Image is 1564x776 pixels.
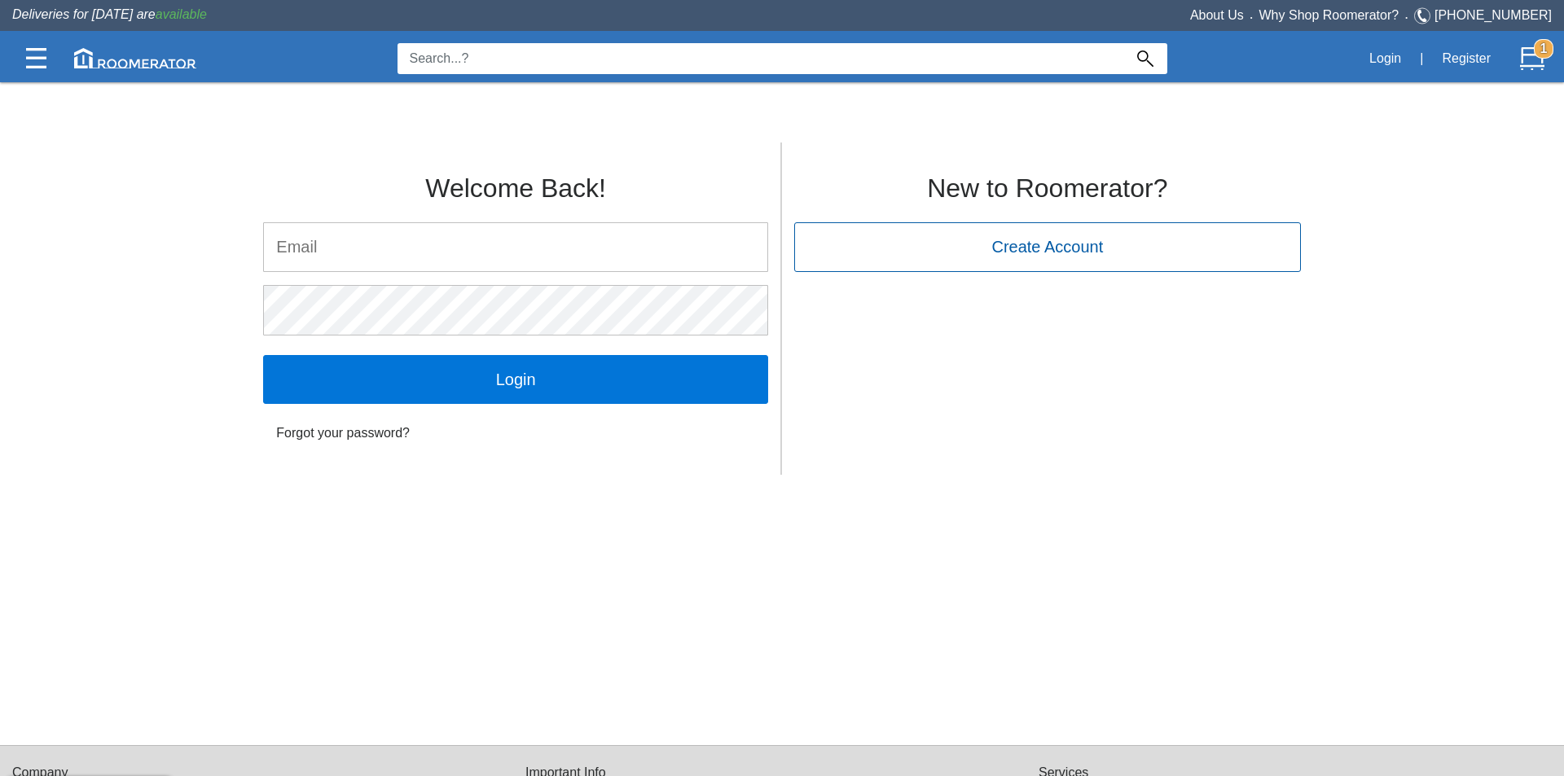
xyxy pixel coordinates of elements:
a: [PHONE_NUMBER] [1434,8,1552,22]
span: available [156,7,207,21]
img: Cart.svg [1520,46,1544,71]
span: • [1244,14,1259,21]
input: Login [263,355,768,404]
span: • [1399,14,1414,21]
img: Telephone.svg [1414,6,1434,26]
img: Categories.svg [26,48,46,68]
span: Deliveries for [DATE] are [12,7,207,21]
strong: 1 [1534,39,1553,59]
div: | [1410,41,1433,77]
h2: New to Roomerator? [794,174,1301,203]
button: Login [1360,42,1410,76]
a: About Us [1190,8,1244,22]
img: roomerator-logo.svg [74,48,196,68]
button: Create Account [794,222,1301,271]
h2: Welcome Back! [263,174,768,203]
a: Forgot your password? [263,417,768,449]
button: Register [1433,42,1500,76]
input: Email [264,223,767,271]
img: Search_Icon.svg [1137,50,1153,67]
input: Search...? [398,43,1123,74]
a: Why Shop Roomerator? [1259,8,1399,22]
